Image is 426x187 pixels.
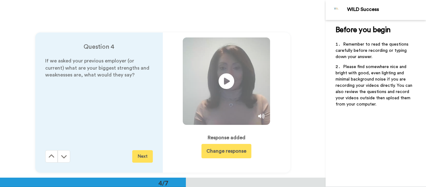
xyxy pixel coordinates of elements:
div: WILD Success [347,7,426,12]
span: If we asked your previous employer (or current) what are your biggest strengths and weaknesses ar... [45,58,151,78]
span: Please find somewhere nice and bright with good, even lighting and minimal background noise if yo... [336,65,414,106]
span: Remember to read the questions carefully before recording or typing down your answer. [336,42,410,59]
button: Next [132,150,153,163]
h4: Question 4 [45,42,153,51]
span: Before you begin [336,26,391,34]
img: Profile Image [329,2,344,17]
div: Response added [208,134,245,141]
img: Mute/Unmute [258,113,264,119]
button: Change response [201,144,251,158]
